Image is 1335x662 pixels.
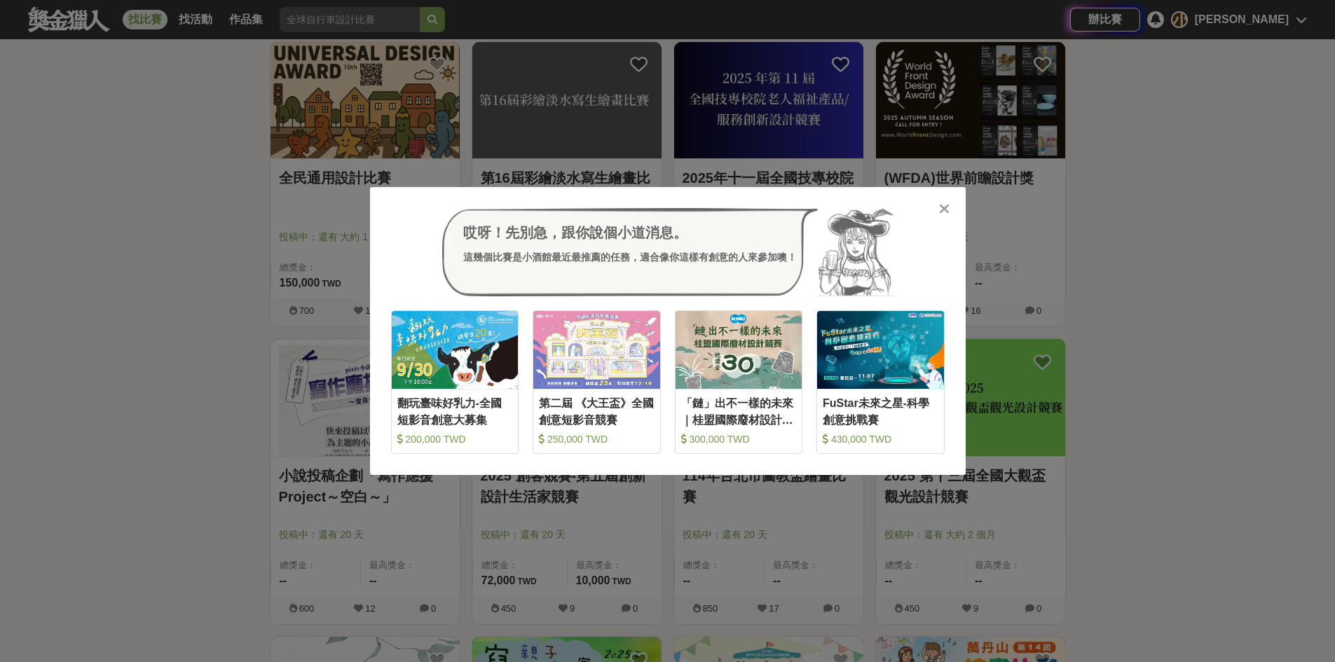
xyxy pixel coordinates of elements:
[681,432,797,446] div: 300,000 TWD
[539,395,655,427] div: 第二屆 《大王盃》全國創意短影音競賽
[397,395,513,427] div: 翻玩臺味好乳力-全國短影音創意大募集
[392,311,519,389] img: Cover Image
[533,311,660,389] img: Cover Image
[391,310,519,454] a: Cover Image翻玩臺味好乳力-全國短影音創意大募集 200,000 TWD
[463,250,797,265] div: 這幾個比賽是小酒館最近最推薦的任務，適合像你這樣有創意的人來參加噢！
[675,310,803,454] a: Cover Image「鏈」出不一樣的未來｜桂盟國際廢材設計競賽 300,000 TWD
[533,310,661,454] a: Cover Image第二屆 《大王盃》全國創意短影音競賽 250,000 TWD
[681,395,797,427] div: 「鏈」出不一樣的未來｜桂盟國際廢材設計競賽
[818,208,894,296] img: Avatar
[816,310,945,454] a: Cover ImageFuStar未來之星-科學創意挑戰賽 430,000 TWD
[463,222,797,243] div: 哎呀！先別急，跟你說個小道消息。
[397,432,513,446] div: 200,000 TWD
[817,311,944,389] img: Cover Image
[823,395,938,427] div: FuStar未來之星-科學創意挑戰賽
[676,311,802,389] img: Cover Image
[823,432,938,446] div: 430,000 TWD
[539,432,655,446] div: 250,000 TWD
